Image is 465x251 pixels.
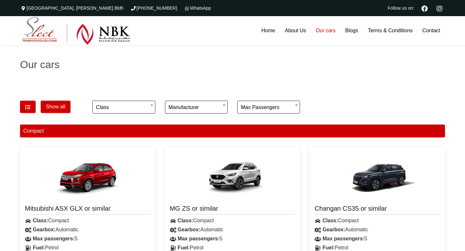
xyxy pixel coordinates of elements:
strong: Class: [323,218,338,223]
a: Home [256,16,280,45]
div: 5 [20,234,155,243]
img: MG ZS or similar [194,152,271,200]
div: Automatic [310,225,445,234]
div: Compact [20,216,155,225]
a: Blogs [340,16,363,45]
a: Changan CS35 or similar [315,204,440,215]
strong: Fuel: [178,245,190,250]
a: MG ZS or similar [170,204,295,215]
img: Changan CS35 or similar [339,152,416,200]
a: Contact [418,16,445,45]
strong: Max passengers: [323,236,365,241]
span: Manufacturer [169,101,224,114]
img: Select Rent a Car [22,17,130,45]
strong: Class: [33,218,48,223]
strong: Class: [178,218,193,223]
a: Facebook [419,5,430,12]
div: Compact [20,125,445,137]
span: Manufacturer [165,101,228,114]
button: Show all [41,101,70,113]
strong: Gearbox: [323,227,345,232]
strong: Gearbox: [178,227,200,232]
a: WhatsApp [184,5,211,11]
img: Mitsubishi ASX GLX or similar [49,152,126,200]
strong: Max passengers: [33,236,75,241]
div: 5 [310,234,445,243]
span: Class [92,101,155,114]
a: About Us [280,16,311,45]
strong: Max passengers: [178,236,220,241]
strong: Fuel: [323,245,335,250]
div: 5 [165,234,300,243]
h1: Our cars [20,59,445,70]
div: Automatic [20,225,155,234]
span: Max passengers [237,101,300,114]
a: Mitsubishi ASX GLX or similar [25,204,150,215]
a: Terms & Conditions [363,16,418,45]
div: Compact [310,216,445,225]
a: Instagram [434,5,445,12]
a: [PHONE_NUMBER] [130,5,177,11]
span: Class [96,101,151,114]
div: Compact [165,216,300,225]
strong: Gearbox: [33,227,55,232]
div: Automatic [165,225,300,234]
a: Our cars [311,16,340,45]
strong: Fuel: [33,245,45,250]
span: Max passengers [241,101,296,114]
